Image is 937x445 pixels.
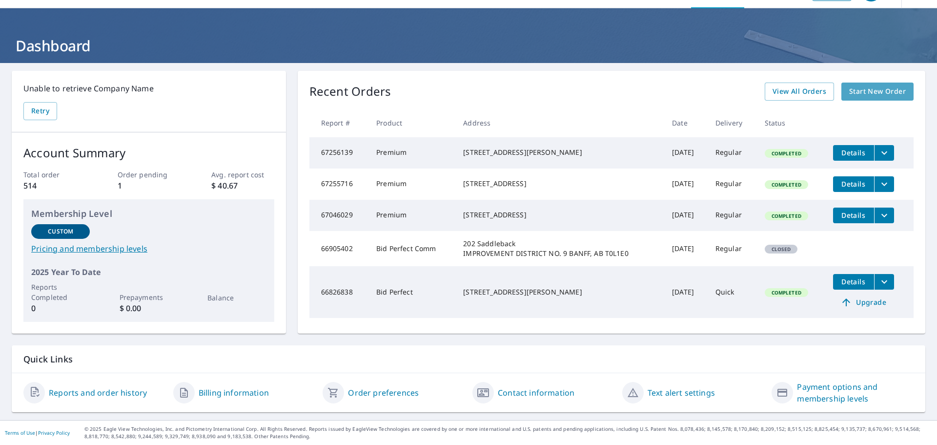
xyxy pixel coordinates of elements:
[23,180,86,191] p: 514
[368,169,455,200] td: Premium
[120,302,178,314] p: $ 0.00
[23,102,57,120] button: Retry
[766,181,807,188] span: Completed
[833,145,874,161] button: detailsBtn-67256139
[841,83,914,101] a: Start New Order
[766,212,807,219] span: Completed
[84,425,932,440] p: © 2025 Eagle View Technologies, Inc. and Pictometry International Corp. All Rights Reserved. Repo...
[708,266,757,318] td: Quick
[309,83,391,101] p: Recent Orders
[839,148,868,157] span: Details
[309,137,368,169] td: 67256139
[5,429,35,436] a: Terms of Use
[49,387,147,399] a: Reports and order history
[207,293,266,303] p: Balance
[757,108,825,137] th: Status
[664,108,708,137] th: Date
[664,231,708,266] td: [DATE]
[199,387,269,399] a: Billing information
[766,150,807,157] span: Completed
[833,208,874,223] button: detailsBtn-67046029
[23,353,914,365] p: Quick Links
[463,179,656,189] div: [STREET_ADDRESS]
[833,176,874,192] button: detailsBtn-67255716
[664,266,708,318] td: [DATE]
[664,200,708,231] td: [DATE]
[31,266,266,278] p: 2025 Year To Date
[31,282,90,302] p: Reports Completed
[766,289,807,296] span: Completed
[498,387,574,399] a: Contact information
[664,169,708,200] td: [DATE]
[211,180,274,191] p: $ 40.67
[463,148,656,157] div: [STREET_ADDRESS][PERSON_NAME]
[708,137,757,169] td: Regular
[368,266,455,318] td: Bid Perfect
[31,105,49,117] span: Retry
[874,208,894,223] button: filesDropdownBtn-67046029
[38,429,70,436] a: Privacy Policy
[31,207,266,220] p: Membership Level
[23,144,274,162] p: Account Summary
[839,277,868,286] span: Details
[368,200,455,231] td: Premium
[708,200,757,231] td: Regular
[118,180,180,191] p: 1
[708,108,757,137] th: Delivery
[463,210,656,220] div: [STREET_ADDRESS]
[118,170,180,180] p: Order pending
[839,179,868,189] span: Details
[23,170,86,180] p: Total order
[309,108,368,137] th: Report #
[708,169,757,200] td: Regular
[455,108,664,137] th: Address
[765,83,834,101] a: View All Orders
[797,381,914,404] a: Payment options and membership levels
[368,231,455,266] td: Bid Perfect Comm
[648,387,715,399] a: Text alert settings
[874,145,894,161] button: filesDropdownBtn-67256139
[463,287,656,297] div: [STREET_ADDRESS][PERSON_NAME]
[766,246,797,253] span: Closed
[833,274,874,290] button: detailsBtn-66826838
[368,137,455,169] td: Premium
[309,169,368,200] td: 67255716
[12,36,925,56] h1: Dashboard
[120,292,178,302] p: Prepayments
[874,274,894,290] button: filesDropdownBtn-66826838
[211,170,274,180] p: Avg. report cost
[708,231,757,266] td: Regular
[309,231,368,266] td: 66905402
[31,302,90,314] p: 0
[849,85,906,98] span: Start New Order
[368,108,455,137] th: Product
[309,266,368,318] td: 66826838
[773,85,826,98] span: View All Orders
[348,387,419,399] a: Order preferences
[833,295,894,310] a: Upgrade
[664,137,708,169] td: [DATE]
[874,176,894,192] button: filesDropdownBtn-67255716
[31,243,266,254] a: Pricing and membership levels
[48,227,73,236] p: Custom
[23,83,274,94] p: Unable to retrieve Company Name
[839,297,888,308] span: Upgrade
[5,430,70,436] p: |
[309,200,368,231] td: 67046029
[463,239,656,258] div: 202 Saddleback IMPROVEMENT DISTRICT NO. 9 BANFF, AB T0L1E0
[839,211,868,220] span: Details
